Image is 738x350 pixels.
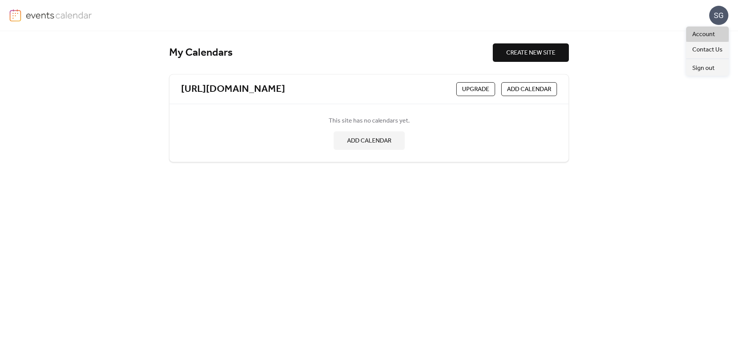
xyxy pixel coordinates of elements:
span: Account [692,30,715,39]
button: CREATE NEW SITE [493,43,569,62]
span: CREATE NEW SITE [506,48,555,58]
img: logo [10,9,21,22]
span: ADD CALENDAR [347,136,391,146]
span: This site has no calendars yet. [329,116,410,126]
button: ADD CALENDAR [501,82,557,96]
span: Sign out [692,64,715,73]
a: Account [686,27,729,42]
a: [URL][DOMAIN_NAME] [181,83,285,96]
span: Upgrade [462,85,489,94]
a: Contact Us [686,42,729,57]
img: logo-type [26,9,92,21]
span: ADD CALENDAR [507,85,551,94]
button: Upgrade [456,82,495,96]
div: My Calendars [169,46,493,60]
button: ADD CALENDAR [334,131,405,150]
span: Contact Us [692,45,723,55]
div: SG [709,6,728,25]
